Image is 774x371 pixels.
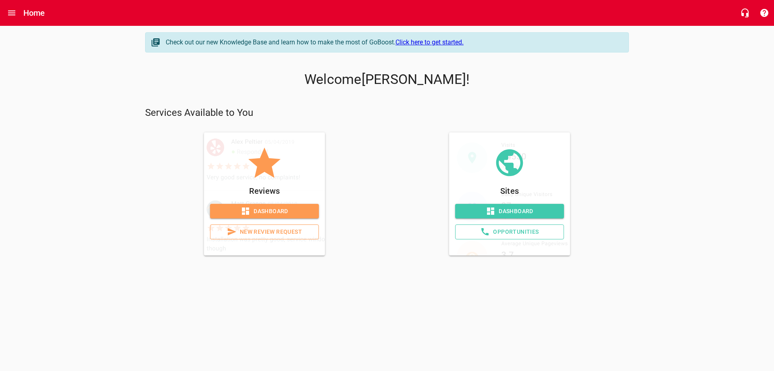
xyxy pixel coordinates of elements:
[23,6,45,19] h6: Home
[2,3,21,23] button: Open drawer
[145,71,629,88] p: Welcome [PERSON_NAME] !
[455,224,564,239] a: Opportunities
[462,206,558,216] span: Dashboard
[145,107,629,119] p: Services Available to You
[455,184,564,197] p: Sites
[217,227,312,237] span: New Review Request
[462,227,557,237] span: Opportunities
[216,206,312,216] span: Dashboard
[166,38,620,47] div: Check out our new Knowledge Base and learn how to make the most of GoBoost.
[210,184,319,197] p: Reviews
[395,38,464,46] a: Click here to get started.
[455,204,564,219] a: Dashboard
[755,3,774,23] button: Support Portal
[210,224,319,239] a: New Review Request
[210,204,319,219] a: Dashboard
[735,3,755,23] button: Live Chat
